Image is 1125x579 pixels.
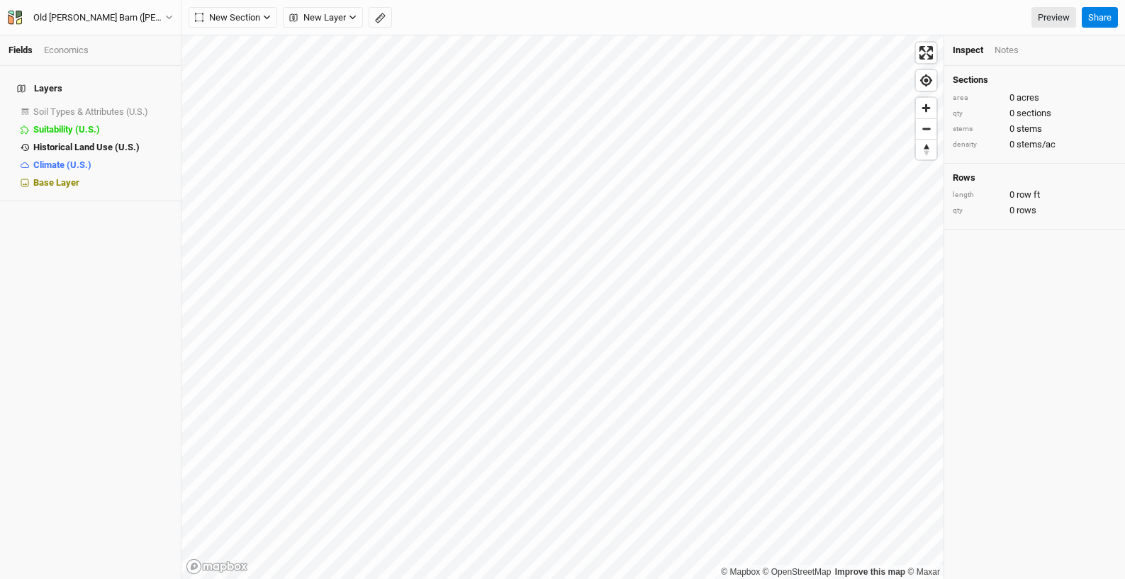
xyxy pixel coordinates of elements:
[1017,138,1056,151] span: stems/ac
[1017,123,1042,135] span: stems
[953,190,1002,201] div: length
[33,124,100,135] span: Suitability (U.S.)
[33,177,79,188] span: Base Layer
[916,98,936,118] button: Zoom in
[953,138,1116,151] div: 0
[953,140,1002,150] div: density
[916,43,936,63] button: Enter fullscreen
[1017,189,1040,201] span: row ft
[33,11,165,25] div: Old Carter Barn (Lewis)
[953,123,1116,135] div: 0
[953,206,1002,216] div: qty
[1017,204,1036,217] span: rows
[1082,7,1118,28] button: Share
[953,93,1002,103] div: area
[953,189,1116,201] div: 0
[33,106,148,117] span: Soil Types & Attributes (U.S.)
[953,44,983,57] div: Inspect
[721,567,760,577] a: Mapbox
[195,11,260,25] span: New Section
[33,11,165,25] div: Old [PERSON_NAME] Barn ([PERSON_NAME])
[953,74,1116,86] h4: Sections
[33,159,91,170] span: Climate (U.S.)
[33,159,172,171] div: Climate (U.S.)
[189,7,277,28] button: New Section
[953,108,1002,119] div: qty
[916,119,936,139] span: Zoom out
[33,177,172,189] div: Base Layer
[953,204,1116,217] div: 0
[283,7,363,28] button: New Layer
[763,567,832,577] a: OpenStreetMap
[907,567,940,577] a: Maxar
[44,44,89,57] div: Economics
[835,567,905,577] a: Improve this map
[916,70,936,91] button: Find my location
[1031,7,1076,28] a: Preview
[953,91,1116,104] div: 0
[916,139,936,159] button: Reset bearing to north
[33,142,172,153] div: Historical Land Use (U.S.)
[916,118,936,139] button: Zoom out
[33,124,172,135] div: Suitability (U.S.)
[9,74,172,103] h4: Layers
[7,10,174,26] button: Old [PERSON_NAME] Barn ([PERSON_NAME])
[289,11,346,25] span: New Layer
[953,172,1116,184] h4: Rows
[1017,91,1039,104] span: acres
[953,124,1002,135] div: stems
[181,35,944,579] canvas: Map
[186,558,248,575] a: Mapbox logo
[1017,107,1051,120] span: sections
[995,44,1019,57] div: Notes
[33,142,140,152] span: Historical Land Use (U.S.)
[953,107,1116,120] div: 0
[916,140,936,159] span: Reset bearing to north
[33,106,172,118] div: Soil Types & Attributes (U.S.)
[369,7,392,28] button: Shortcut: M
[9,45,33,55] a: Fields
